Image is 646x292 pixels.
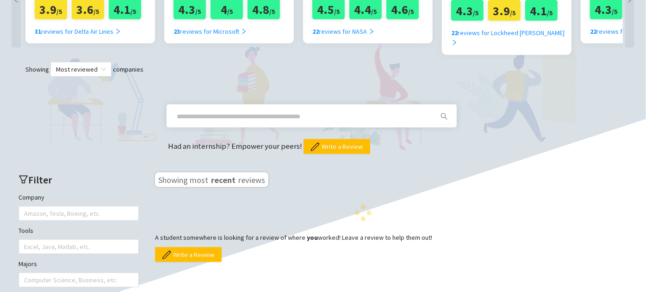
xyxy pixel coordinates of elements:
[155,247,222,262] button: Write a Review
[155,232,571,243] p: A student somewhere is looking for a review of where worked! Leave a review to help them out!
[227,7,233,16] span: /5
[131,7,137,16] span: /5
[312,26,375,36] div: reviews for NASA
[35,19,121,36] a: 31reviews for Delta Air Lines right
[210,173,236,184] span: recent
[473,9,479,17] span: /5
[304,139,370,154] button: Write a Review
[57,7,62,16] span: /5
[612,7,618,16] span: /5
[372,7,377,16] span: /5
[19,192,44,202] label: Company
[409,7,414,16] span: /5
[311,143,319,151] img: pencil.png
[437,113,451,120] span: search
[174,19,247,36] a: 23reviews for Microsoft right
[19,172,139,188] h2: Filter
[56,62,106,76] span: Most reviewed
[312,27,319,36] b: 22
[451,28,569,48] div: reviews for Lockheed [PERSON_NAME]
[174,26,247,36] div: reviews for Microsoft
[307,233,318,242] b: you
[168,141,304,151] span: Had an internship? Empower your peers!
[368,28,375,35] span: right
[451,29,458,37] b: 22
[155,172,268,187] h3: Showing most reviews
[162,251,171,259] img: pencil.png
[451,39,458,46] span: right
[94,7,99,16] span: /5
[35,27,41,36] b: 31
[9,62,637,77] div: Showing companies
[35,26,121,36] div: reviews for Delta Air Lines
[270,7,275,16] span: /5
[19,259,37,269] label: Majors
[335,7,340,16] span: /5
[322,141,363,152] span: Write a Review
[437,109,452,124] button: search
[174,27,180,36] b: 23
[24,241,26,252] input: Tools
[312,19,375,36] a: 22reviews for NASA right
[241,28,247,35] span: right
[115,28,121,35] span: right
[510,9,516,17] span: /5
[196,7,201,16] span: /5
[173,249,214,260] span: Write a Review
[19,225,33,236] label: Tools
[451,21,569,48] a: 22reviews for Lockheed [PERSON_NAME] right
[19,175,28,184] span: filter
[590,27,596,36] b: 22
[547,9,553,17] span: /5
